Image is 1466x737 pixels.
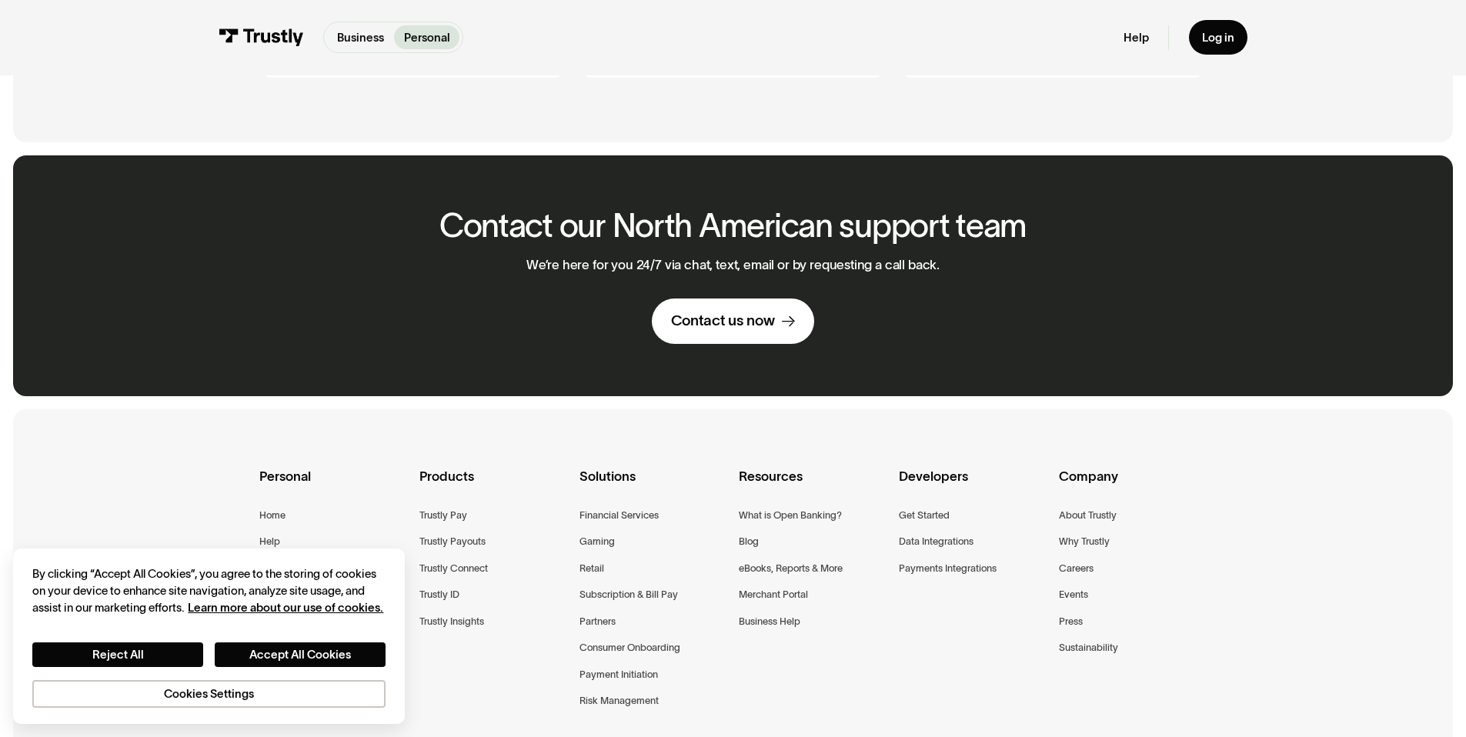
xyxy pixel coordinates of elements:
[32,565,385,617] div: By clicking “Accept All Cookies”, you agree to the storing of cookies on your device to enhance s...
[1059,639,1118,656] a: Sustainability
[419,507,467,524] a: Trustly Pay
[1059,560,1094,577] a: Careers
[739,586,808,603] a: Merchant Portal
[579,639,680,656] a: Consumer Onboarding
[419,533,486,550] a: Trustly Payouts
[652,298,814,344] a: Contact us now
[215,642,386,667] button: Accept All Cookies
[1124,30,1149,45] a: Help
[739,560,843,577] a: eBooks, Reports & More
[188,601,383,614] a: More information about your privacy, opens in a new tab
[899,507,950,524] a: Get Started
[32,680,385,708] button: Cookies Settings
[739,613,800,630] a: Business Help
[899,560,997,577] a: Payments Integrations
[739,533,759,550] a: Blog
[13,549,405,724] div: Cookie banner
[259,533,280,550] a: Help
[579,466,727,507] div: Solutions
[579,507,659,524] a: Financial Services
[579,613,616,630] a: Partners
[579,533,615,550] a: Gaming
[439,208,1027,244] h2: Contact our North American support team
[579,666,658,683] a: Payment Initiation
[259,466,407,507] div: Personal
[671,312,775,331] div: Contact us now
[1189,20,1247,55] a: Log in
[419,586,459,603] a: Trustly ID
[394,25,459,49] a: Personal
[1059,613,1083,630] a: Press
[579,586,678,603] a: Subscription & Bill Pay
[1059,507,1117,524] a: About Trustly
[32,565,385,708] div: Privacy
[899,533,973,550] a: Data Integrations
[1059,586,1088,603] a: Events
[739,466,887,507] div: Resources
[419,466,567,507] div: Products
[404,29,450,46] p: Personal
[1059,466,1207,507] div: Company
[899,466,1047,507] div: Developers
[419,560,488,577] a: Trustly Connect
[579,692,659,709] a: Risk Management
[739,507,842,524] a: What is Open Banking?
[526,257,940,272] p: We’re here for you 24/7 via chat, text, email or by requesting a call back.
[1202,30,1234,45] div: Log in
[32,642,203,667] button: Reject All
[579,560,604,577] a: Retail
[337,29,384,46] p: Business
[1059,533,1110,550] a: Why Trustly
[259,507,286,524] a: Home
[327,25,393,49] a: Business
[219,28,303,46] img: Trustly Logo
[419,613,484,630] a: Trustly Insights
